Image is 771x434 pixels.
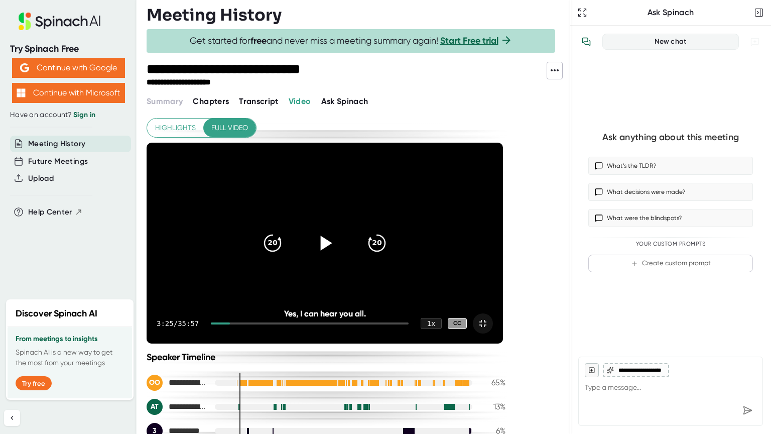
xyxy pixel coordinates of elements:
[147,352,505,363] div: Speaker Timeline
[321,95,368,107] button: Ask Spinach
[147,375,163,391] div: OO
[4,410,20,426] button: Collapse sidebar
[16,307,97,320] h2: Discover Spinach AI
[20,63,29,72] img: Aehbyd4JwY73AAAAAElFTkSuQmCC
[155,122,196,134] span: Highlights
[147,96,183,106] span: Summary
[12,58,125,78] button: Continue with Google
[147,399,207,415] div: Alice Tkachik
[321,96,368,106] span: Ask Spinach
[602,132,739,143] div: Ask anything about this meeting
[588,183,753,201] button: What decisions were made?
[211,122,248,134] span: Full video
[239,95,279,107] button: Transcript
[28,173,54,184] button: Upload
[575,6,589,20] button: Expand to Ask Spinach page
[28,138,85,150] button: Meeting History
[147,375,207,391] div: Olawumi, Olumuyiwa
[10,43,126,55] div: Try Spinach Free
[10,111,126,120] div: Have an account?
[12,83,125,103] button: Continue with Microsoft
[193,95,229,107] button: Chapters
[588,241,753,248] div: Your Custom Prompts
[239,96,279,106] span: Transcript
[16,347,124,368] p: Spinach AI is a new way to get the most from your meetings
[28,206,83,218] button: Help Center
[421,318,442,329] div: 1 x
[147,6,282,25] h3: Meeting History
[738,401,756,419] div: Send message
[289,96,311,106] span: Video
[480,378,505,387] div: 65 %
[28,206,72,218] span: Help Center
[157,319,199,328] div: 3:25 / 35:57
[147,95,183,107] button: Summary
[193,96,229,106] span: Chapters
[588,157,753,175] button: What’s the TLDR?
[752,6,766,20] button: Close conversation sidebar
[480,402,505,411] div: 13 %
[73,111,95,119] a: Sign in
[609,37,732,46] div: New chat
[182,309,467,318] div: Yes, I can hear you all.
[250,35,267,46] b: free
[289,95,311,107] button: Video
[588,255,753,272] button: Create custom prompt
[203,119,256,137] button: Full video
[16,376,52,390] button: Try free
[448,318,467,330] div: CC
[576,32,596,52] button: View conversation history
[28,156,88,167] button: Future Meetings
[147,119,204,137] button: Highlights
[147,399,163,415] div: AT
[589,8,752,18] div: Ask Spinach
[16,335,124,343] h3: From meetings to insights
[440,35,498,46] a: Start Free trial
[190,35,512,47] span: Get started for and never miss a meeting summary again!
[588,209,753,227] button: What were the blindspots?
